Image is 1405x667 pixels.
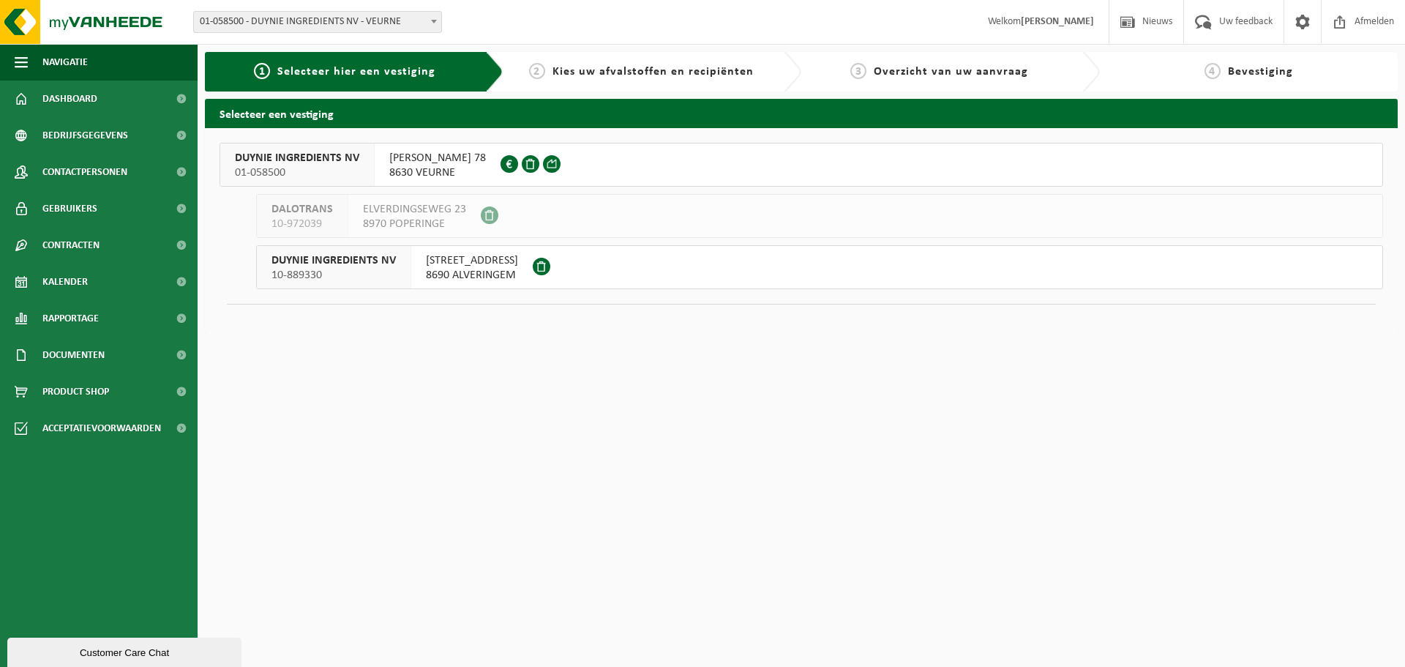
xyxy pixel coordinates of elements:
[42,227,100,264] span: Contracten
[42,373,109,410] span: Product Shop
[363,217,466,231] span: 8970 POPERINGE
[7,635,244,667] iframe: chat widget
[254,63,270,79] span: 1
[552,66,754,78] span: Kies uw afvalstoffen en recipiënten
[426,253,518,268] span: [STREET_ADDRESS]
[42,154,127,190] span: Contactpersonen
[277,66,435,78] span: Selecteer hier een vestiging
[874,66,1028,78] span: Overzicht van uw aanvraag
[42,264,88,300] span: Kalender
[389,165,486,180] span: 8630 VEURNE
[271,202,333,217] span: DALOTRANS
[194,12,441,32] span: 01-058500 - DUYNIE INGREDIENTS NV - VEURNE
[42,117,128,154] span: Bedrijfsgegevens
[1204,63,1221,79] span: 4
[205,99,1398,127] h2: Selecteer een vestiging
[529,63,545,79] span: 2
[271,268,396,283] span: 10-889330
[42,44,88,81] span: Navigatie
[42,337,105,373] span: Documenten
[389,151,486,165] span: [PERSON_NAME] 78
[42,190,97,227] span: Gebruikers
[271,253,396,268] span: DUYNIE INGREDIENTS NV
[193,11,442,33] span: 01-058500 - DUYNIE INGREDIENTS NV - VEURNE
[426,268,518,283] span: 8690 ALVERINGEM
[1228,66,1293,78] span: Bevestiging
[235,151,359,165] span: DUYNIE INGREDIENTS NV
[42,81,97,117] span: Dashboard
[363,202,466,217] span: ELVERDINGSEWEG 23
[850,63,866,79] span: 3
[1021,16,1094,27] strong: [PERSON_NAME]
[235,165,359,180] span: 01-058500
[256,245,1383,289] button: DUYNIE INGREDIENTS NV 10-889330 [STREET_ADDRESS]8690 ALVERINGEM
[220,143,1383,187] button: DUYNIE INGREDIENTS NV 01-058500 [PERSON_NAME] 788630 VEURNE
[42,300,99,337] span: Rapportage
[42,410,161,447] span: Acceptatievoorwaarden
[271,217,333,231] span: 10-972039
